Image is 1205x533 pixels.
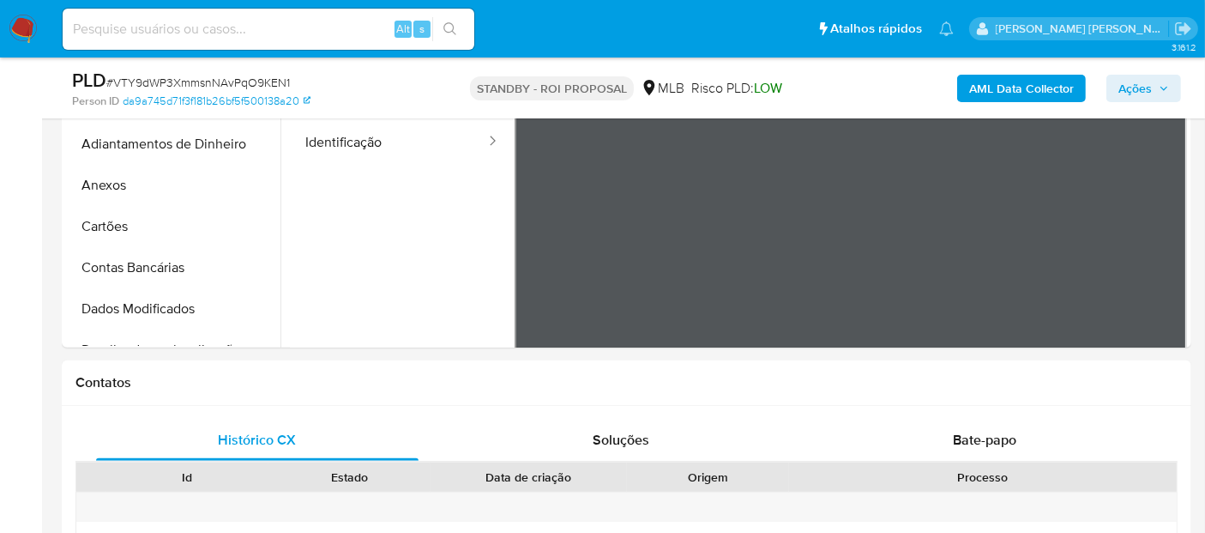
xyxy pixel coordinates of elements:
[593,430,649,450] span: Soluções
[641,79,684,98] div: MLB
[830,20,922,38] span: Atalhos rápidos
[639,469,777,486] div: Origem
[419,21,425,37] span: s
[969,75,1074,102] b: AML Data Collector
[66,247,280,288] button: Contas Bancárias
[953,430,1016,450] span: Bate-papo
[432,17,467,41] button: search-icon
[66,206,280,247] button: Cartões
[66,288,280,330] button: Dados Modificados
[801,469,1165,486] div: Processo
[72,66,106,94] b: PLD
[219,430,297,450] span: Histórico CX
[280,469,419,486] div: Estado
[1118,75,1152,102] span: Ações
[754,78,782,98] span: LOW
[443,469,615,486] div: Data de criação
[1174,20,1192,38] a: Sair
[1106,75,1181,102] button: Ações
[957,75,1086,102] button: AML Data Collector
[123,94,310,109] a: da9a745d71f3f181b26bf5f500138a20
[66,330,280,371] button: Detalhe da geolocalização
[939,21,954,36] a: Notificações
[396,21,410,37] span: Alt
[118,469,256,486] div: Id
[996,21,1169,37] p: luciana.joia@mercadopago.com.br
[691,79,782,98] span: Risco PLD:
[72,94,119,109] b: Person ID
[470,76,634,100] p: STANDBY - ROI PROPOSAL
[1172,40,1196,54] span: 3.161.2
[66,165,280,206] button: Anexos
[66,124,280,165] button: Adiantamentos de Dinheiro
[63,18,474,40] input: Pesquise usuários ou casos...
[106,74,290,91] span: # VTY9dWP3XmmsnNAvPqO9KEN1
[75,374,1178,391] h1: Contatos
